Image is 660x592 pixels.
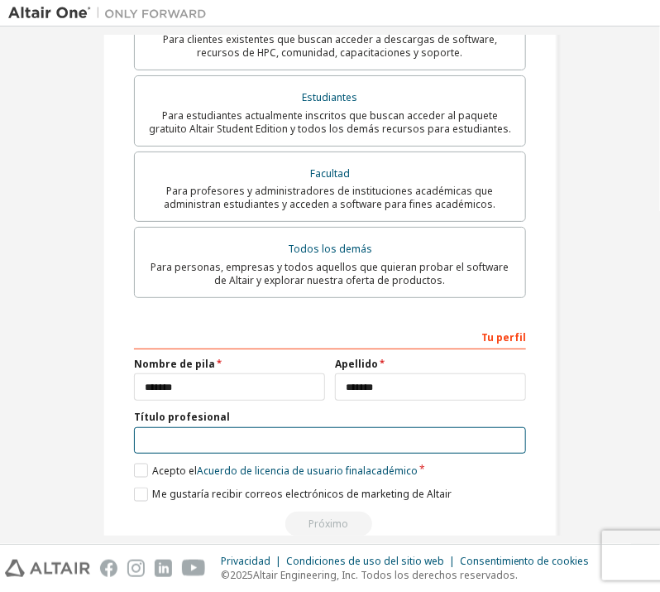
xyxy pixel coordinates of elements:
font: Consentimiento de cookies [460,554,590,568]
font: 2025 [230,568,253,582]
font: Título profesional [134,410,230,424]
font: Nombre de pila [134,357,215,371]
font: Acepto el [152,464,197,478]
font: Privacidad [221,554,270,568]
font: Acuerdo de licencia de usuario final [197,464,366,478]
font: Me gustaría recibir correos electrónicos de marketing de Altair [152,488,452,502]
img: altair_logo.svg [5,560,90,577]
font: Para estudiantes actualmente inscritos que buscan acceder al paquete gratuito Altair Student Edit... [149,108,511,136]
div: Lea y acepte el EULA para continuar [134,512,526,537]
img: Altair Uno [8,5,215,22]
font: Condiciones de uso del sitio web [286,554,444,568]
font: Para personas, empresas y todos aquellos que quieran probar el software de Altair y explorar nues... [151,260,509,287]
img: linkedin.svg [155,560,172,577]
font: Altair Engineering, Inc. Todos los derechos reservados. [253,568,518,582]
font: académico [366,464,418,478]
font: Tu perfil [481,330,526,344]
font: Todos los demás [288,242,372,256]
font: Para clientes existentes que buscan acceder a descargas de software, recursos de HPC, comunidad, ... [163,32,497,60]
img: youtube.svg [182,560,206,577]
font: Apellido [335,357,378,371]
font: Estudiantes [303,90,358,104]
font: Facultad [310,166,350,180]
img: instagram.svg [127,560,145,577]
font: Para profesores y administradores de instituciones académicas que administran estudiantes y acced... [165,184,496,211]
font: © [221,568,230,582]
img: facebook.svg [100,560,117,577]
